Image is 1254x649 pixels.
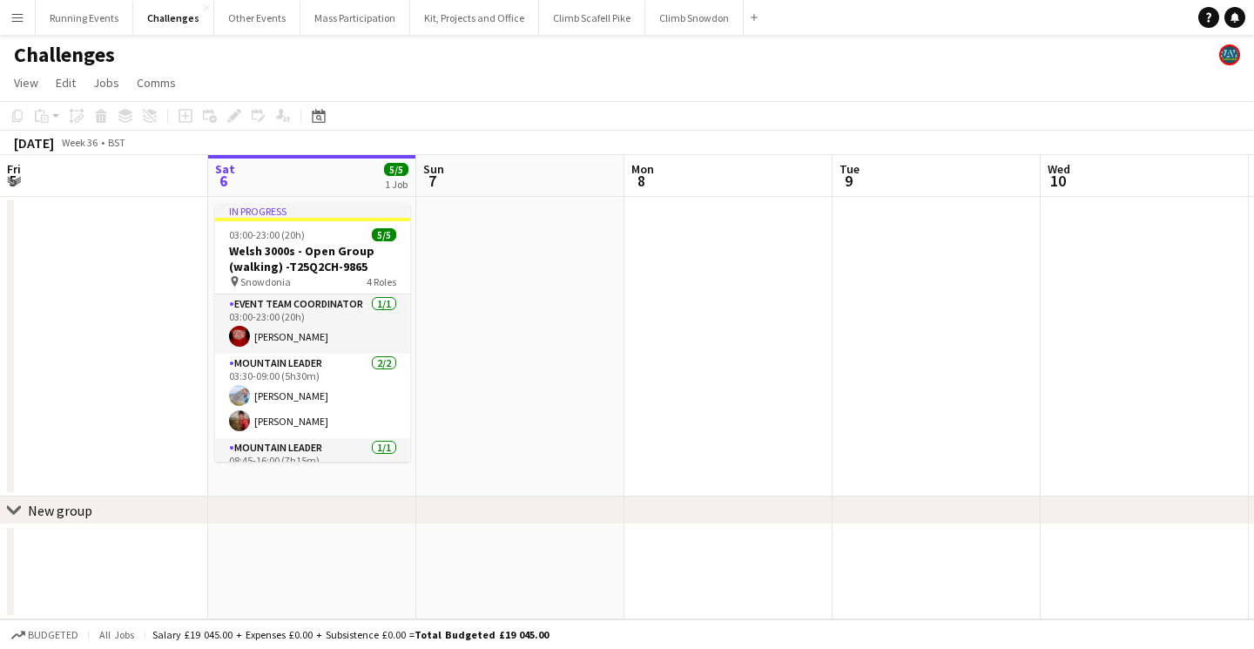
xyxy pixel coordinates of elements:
a: Jobs [86,71,126,94]
app-card-role: Event Team Coordinator1/103:00-23:00 (20h)[PERSON_NAME] [215,294,410,354]
span: Wed [1048,161,1070,177]
span: Tue [839,161,860,177]
span: Budgeted [28,629,78,641]
span: Edit [56,75,76,91]
span: 5/5 [384,163,408,176]
app-user-avatar: Staff RAW Adventures [1219,44,1240,65]
span: Total Budgeted £19 045.00 [415,628,549,641]
span: 10 [1045,171,1070,191]
span: 5 [4,171,21,191]
button: Climb Scafell Pike [539,1,645,35]
span: Sun [423,161,444,177]
span: Snowdonia [240,275,291,288]
button: Budgeted [9,625,81,645]
span: All jobs [96,628,138,641]
span: View [14,75,38,91]
div: [DATE] [14,134,54,152]
button: Running Events [36,1,133,35]
span: 8 [629,171,654,191]
h3: Welsh 3000s - Open Group (walking) -T25Q2CH-9865 [215,243,410,274]
app-card-role: Mountain Leader2/203:30-09:00 (5h30m)[PERSON_NAME][PERSON_NAME] [215,354,410,438]
div: 1 Job [385,178,408,191]
app-card-role: Mountain Leader1/108:45-16:00 (7h15m) [215,438,410,497]
div: BST [108,136,125,149]
span: 4 Roles [367,275,396,288]
a: Edit [49,71,83,94]
span: 03:00-23:00 (20h) [229,228,305,241]
span: Sat [215,161,235,177]
span: 6 [212,171,235,191]
div: Salary £19 045.00 + Expenses £0.00 + Subsistence £0.00 = [152,628,549,641]
span: 7 [421,171,444,191]
span: 5/5 [372,228,396,241]
span: 9 [837,171,860,191]
button: Challenges [133,1,214,35]
h1: Challenges [14,42,115,68]
button: Kit, Projects and Office [410,1,539,35]
span: Comms [137,75,176,91]
div: In progress [215,204,410,218]
span: Mon [631,161,654,177]
span: Jobs [93,75,119,91]
span: Fri [7,161,21,177]
div: New group [28,502,92,519]
app-job-card: In progress03:00-23:00 (20h)5/5Welsh 3000s - Open Group (walking) -T25Q2CH-9865 Snowdonia4 RolesE... [215,204,410,462]
a: View [7,71,45,94]
span: Week 36 [57,136,101,149]
button: Climb Snowdon [645,1,744,35]
button: Other Events [214,1,300,35]
a: Comms [130,71,183,94]
button: Mass Participation [300,1,410,35]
